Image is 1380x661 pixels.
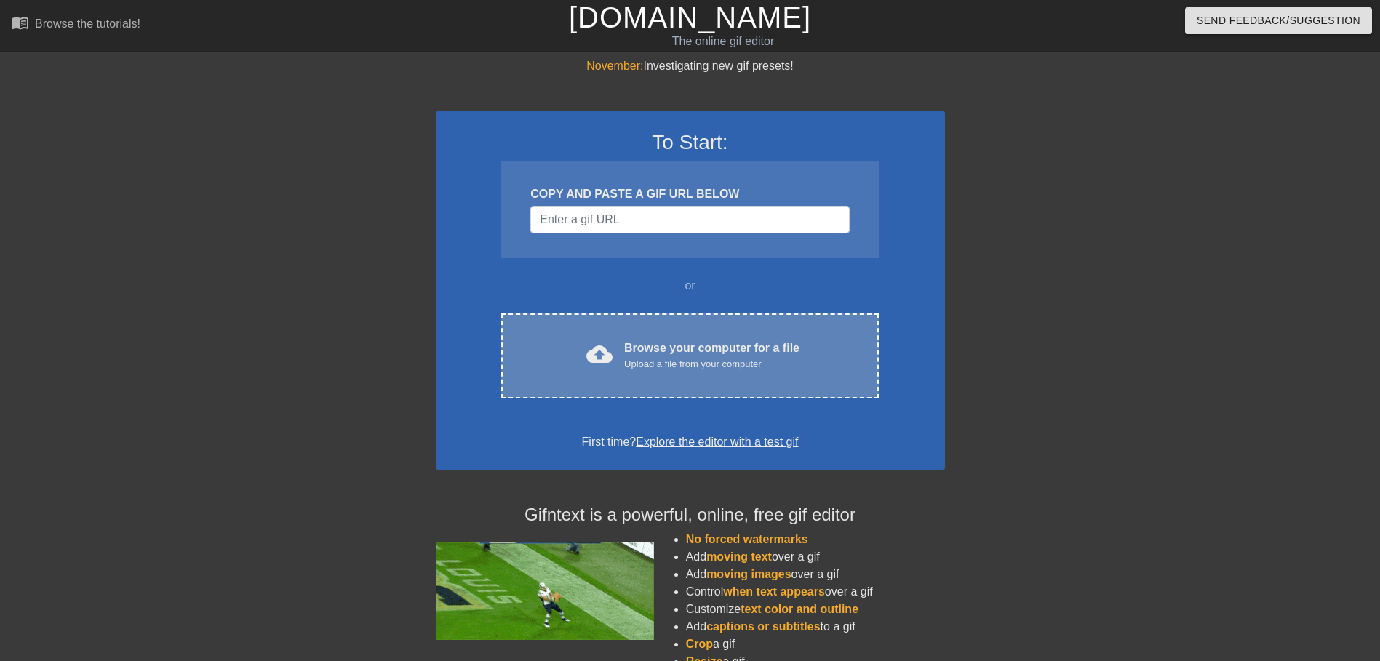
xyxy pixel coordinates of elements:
h3: To Start: [455,130,926,155]
a: [DOMAIN_NAME] [569,1,811,33]
span: November: [586,60,643,72]
div: or [474,277,907,295]
div: Browse the tutorials! [35,17,140,30]
div: Upload a file from your computer [624,357,799,372]
li: Control over a gif [686,583,945,601]
span: Send Feedback/Suggestion [1197,12,1360,30]
span: cloud_upload [586,341,613,367]
span: moving text [706,550,772,563]
span: captions or subtitles [706,620,820,633]
div: The online gif editor [467,33,978,50]
a: Browse the tutorials! [12,14,140,36]
li: Add to a gif [686,618,945,636]
li: a gif [686,636,945,653]
img: football_small.gif [436,542,654,640]
span: text color and outline [741,603,858,615]
div: COPY AND PASTE A GIF URL BELOW [530,185,849,203]
li: Add over a gif [686,566,945,583]
li: Customize [686,601,945,618]
span: No forced watermarks [686,533,808,545]
span: Crop [686,638,713,650]
span: moving images [706,568,791,580]
h4: Gifntext is a powerful, online, free gif editor [436,505,945,526]
input: Username [530,206,849,233]
div: Browse your computer for a file [624,340,799,372]
a: Explore the editor with a test gif [636,436,798,448]
div: First time? [455,433,926,451]
button: Send Feedback/Suggestion [1185,7,1372,34]
span: menu_book [12,14,29,31]
li: Add over a gif [686,548,945,566]
span: when text appears [723,585,825,598]
div: Investigating new gif presets! [436,57,945,75]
